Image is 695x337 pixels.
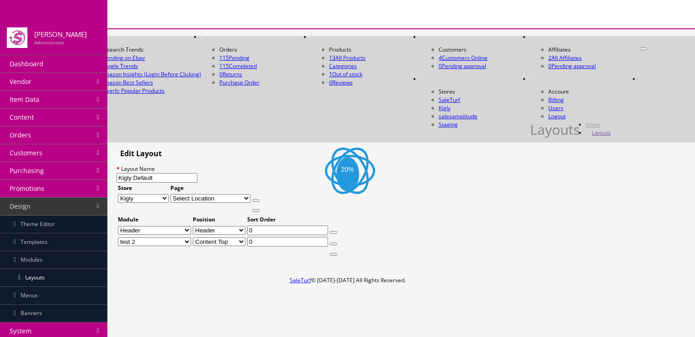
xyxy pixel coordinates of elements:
[439,62,486,70] a: 0Pending approval
[219,46,311,54] li: Orders
[117,173,197,183] input: Layout Name
[192,215,246,224] td: Position
[101,46,201,54] li: Research Trends
[439,121,458,128] a: Staging
[247,226,328,235] input: Sort Order
[34,30,87,38] h4: [PERSON_NAME]
[439,54,488,62] a: 4Customers Online
[439,54,442,62] span: 4
[548,88,640,96] li: Account
[439,104,451,112] a: Kigly
[548,54,582,62] a: 2All Affiliates
[219,62,229,70] span: 115
[439,96,460,104] a: SaleTurf
[219,70,242,78] a: 0Returns
[329,46,420,54] li: Products
[329,70,332,78] span: 1
[548,46,640,54] li: Affiliates
[10,202,31,211] span: Design
[439,112,477,120] a: salesamplitude
[439,62,442,70] span: 0
[10,326,32,335] span: System
[101,87,201,95] a: Reverb: Popular Products
[329,70,362,78] a: 1Out of stock
[10,113,34,121] span: Content
[10,95,39,104] span: Item Data
[439,88,530,96] li: Stores
[548,62,552,70] span: 0
[219,54,229,62] span: 115
[101,79,201,87] a: Amazon Best Sellers
[586,121,600,128] a: Home
[219,54,311,62] a: 115Pending
[548,96,564,104] a: Billing
[219,70,223,78] span: 0
[7,27,27,48] img: joshlucio05
[530,126,580,134] h1: Layouts
[219,79,260,86] a: Purchase Order
[247,215,329,224] td: Sort Order
[34,39,64,46] small: Administrator
[10,131,31,139] span: Orders
[329,54,366,62] a: 13All Products
[117,165,155,173] label: Layout Name
[219,62,257,70] a: 115Completed
[329,79,353,86] a: 0Reviews
[117,184,169,193] td: Store
[247,237,328,247] input: Sort Order
[117,149,162,158] h3: Edit Layout
[10,166,44,175] span: Purchasing
[640,74,655,84] a: HELP
[592,129,610,136] a: Layouts
[329,79,332,86] span: 0
[290,276,311,284] a: SaleTurf
[101,54,201,62] a: Trending on Ebay
[439,46,530,54] li: Customers
[117,215,191,224] td: Module
[10,184,44,193] span: Promotions
[101,62,201,70] a: Google Trends
[329,62,357,70] a: Categories
[329,54,335,62] span: 13
[548,62,596,70] a: 0Pending approval
[170,184,251,193] td: Page
[101,70,201,79] a: Amazon Insights (Login Before Clicking)
[548,104,563,112] a: Users
[548,54,552,62] span: 2
[10,77,32,86] span: Vendor
[548,112,566,120] a: Logout
[10,59,43,68] span: Dashboard
[10,148,42,157] span: Customers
